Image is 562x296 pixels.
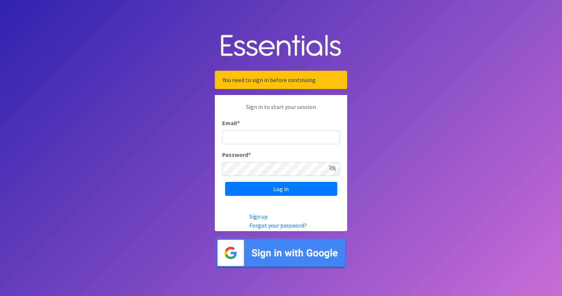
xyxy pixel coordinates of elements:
[222,119,240,127] label: Email
[248,151,251,158] abbr: required
[222,102,340,119] p: Sign in to start your session
[215,237,347,269] img: Sign in with Google
[215,27,347,65] img: Human Essentials
[215,71,347,89] div: You need to sign in before continuing.
[249,213,268,220] a: Sign up
[237,119,240,127] abbr: required
[249,222,307,229] a: Forgot your password?
[222,150,251,159] label: Password
[225,182,337,196] input: Log in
